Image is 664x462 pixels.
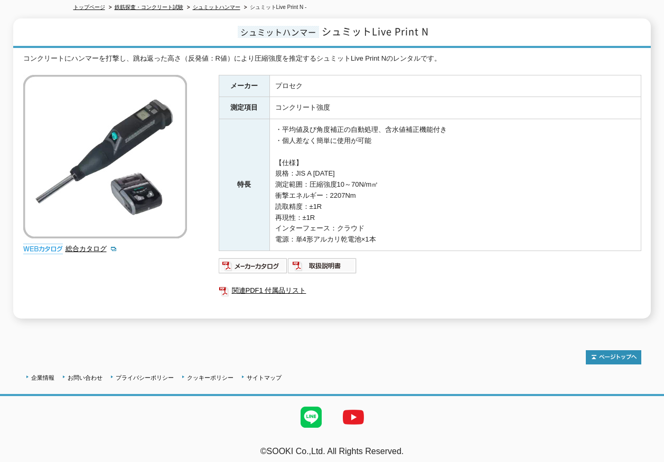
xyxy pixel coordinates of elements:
[66,245,117,253] a: 総合カタログ
[269,119,641,251] td: ・平均値及び角度補正の自動処理、含水値補正機能付き ・個人差なく簡単に使用が可能 【仕様】 規格：JIS A [DATE] 測定範囲：圧縮強度10～70N/m㎡ 衝撃エネルギー：2207Nm 読...
[269,75,641,97] td: プロセク
[332,396,375,438] img: YouTube
[23,53,641,64] div: コンクリートにハンマーを打撃し、跳ね返った高さ（反発値：R値）により圧縮強度を推定するシュミットLive Print Nのレンタルです。
[115,4,183,10] a: 鉄筋探査・コンクリート試験
[116,374,174,381] a: プライバシーポリシー
[269,97,641,119] td: コンクリート強度
[242,2,307,13] li: シュミットLive Print N -
[247,374,282,381] a: サイトマップ
[238,26,319,38] span: シュミットハンマー
[68,374,102,381] a: お問い合わせ
[187,374,233,381] a: クッキーポリシー
[73,4,105,10] a: トップページ
[219,284,641,297] a: 関連PDF1 付属品リスト
[290,396,332,438] img: LINE
[322,24,429,38] span: シュミットLive Print N
[23,244,63,254] img: webカタログ
[586,350,641,364] img: トップページへ
[31,374,54,381] a: 企業情報
[219,97,269,119] th: 測定項目
[23,75,187,238] img: シュミットLive Print N -
[219,257,288,274] img: メーカーカタログ
[288,257,357,274] img: 取扱説明書
[193,4,240,10] a: シュミットハンマー
[288,264,357,272] a: 取扱説明書
[219,119,269,251] th: 特長
[219,75,269,97] th: メーカー
[219,264,288,272] a: メーカーカタログ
